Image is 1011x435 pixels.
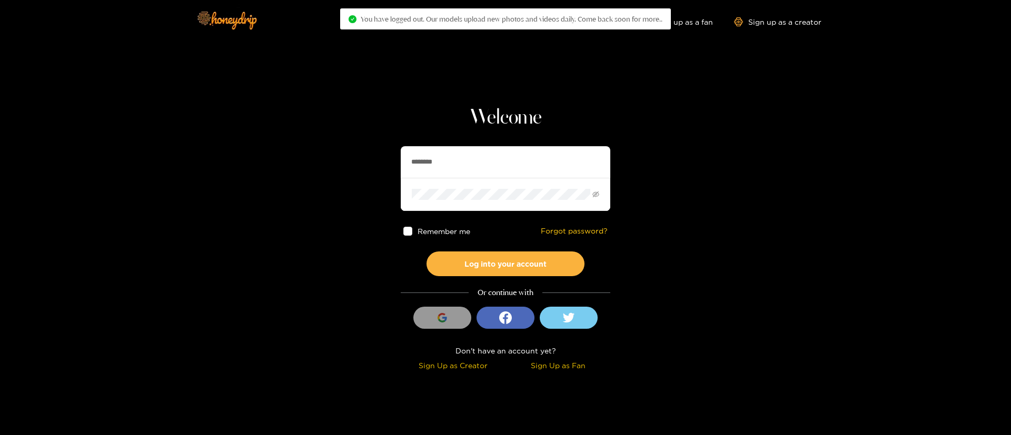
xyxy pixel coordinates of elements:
span: eye-invisible [592,191,599,198]
span: Remember me [418,227,470,235]
div: Don't have an account yet? [401,345,610,357]
a: Forgot password? [541,227,608,236]
a: Sign up as a creator [734,17,821,26]
div: Sign Up as Creator [403,359,503,371]
h1: Welcome [401,105,610,130]
div: Sign Up as Fan [508,359,608,371]
a: Sign up as a fan [641,17,713,26]
button: Log into your account [427,251,584,276]
span: You have logged out. Our models upload new photos and videos daily. Come back soon for more.. [361,15,662,23]
div: Or continue with [401,287,610,299]
span: check-circle [349,15,356,23]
